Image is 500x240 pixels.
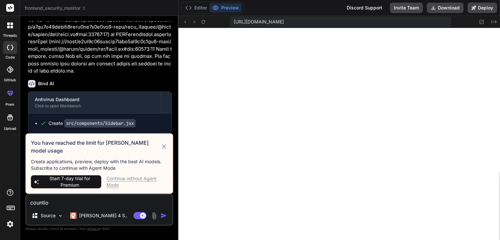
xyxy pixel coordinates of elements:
button: Download [427,3,464,13]
p: [PERSON_NAME] 4 S.. [79,212,128,219]
div: Antivirus Dashboard [35,96,154,103]
img: icon [160,212,167,219]
h3: You have reached the limit for [PERSON_NAME] model usage [31,139,160,154]
button: Deploy [467,3,497,13]
label: GitHub [4,77,16,83]
button: Antivirus DashboardClick to open Workbench [28,92,161,113]
span: frontend_security_monitor [25,5,86,11]
span: Start 7-day trial for Premium [41,175,99,188]
img: Claude 4 Sonnet [70,212,76,219]
h6: Bind AI [38,80,54,87]
label: Upload [4,126,16,131]
label: threads [3,33,17,38]
div: Continue without Agent Mode [106,175,168,188]
span: [URL][DOMAIN_NAME] [234,19,284,25]
code: src/components/Sidebar.jsx [64,119,136,127]
span: privacy [87,227,99,231]
label: code [6,55,15,60]
button: Start 7-day trial for Premium [31,175,101,188]
button: Invite Team [390,3,423,13]
button: Preview [210,3,242,12]
textarea: countio [26,195,172,207]
img: settings [5,219,16,230]
label: prem [6,102,14,107]
div: Click to open Workbench [35,103,154,109]
p: Source [41,212,56,219]
div: Discord Support [343,3,386,13]
img: Pick Models [58,213,63,219]
img: attachment [150,212,158,220]
p: Always double-check its answers. Your in Bind [25,226,173,232]
p: Create applications, preview, deploy with the best AI models. Subscribe to continue with Agent Mode [31,158,168,171]
div: Create [49,120,136,127]
iframe: Preview [178,28,500,240]
button: Editor [183,3,210,12]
